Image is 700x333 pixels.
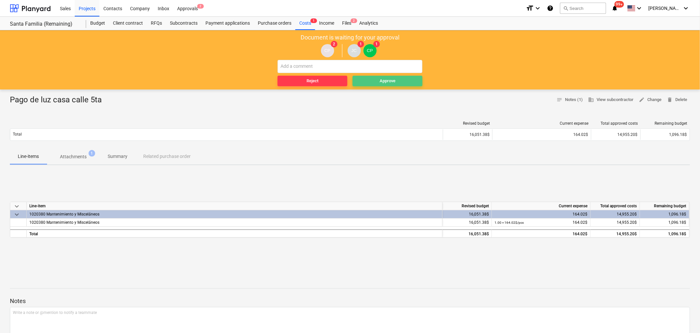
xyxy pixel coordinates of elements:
[669,220,687,225] span: 1,096.18$
[254,17,295,30] a: Purchase orders
[591,129,640,140] div: 14,955.20$
[89,150,95,157] span: 1
[351,18,357,23] span: 2
[321,44,334,57] div: Claudia Perez
[27,229,443,238] div: Total
[338,17,355,30] a: Files2
[10,297,690,305] p: Notes
[380,77,395,85] div: Approve
[27,202,443,210] div: Line-item
[18,153,39,160] p: Line-items
[443,129,492,140] div: 16,051.38$
[363,44,377,57] div: Claudia Perez
[355,17,382,30] a: Analytics
[534,4,542,12] i: keyboard_arrow_down
[557,96,583,104] span: Notes (1)
[373,41,380,47] span: 1
[554,95,586,105] button: Notes (1)
[315,17,338,30] a: Income
[667,97,673,103] span: delete
[588,96,634,104] span: View subcontractor
[640,202,689,210] div: Remaining budget
[278,76,347,86] button: Reject
[682,4,690,12] i: keyboard_arrow_down
[60,153,87,160] p: Attachments
[526,4,534,12] i: format_size
[586,95,636,105] button: View subcontractor
[560,3,606,14] button: Search
[667,96,687,104] span: Delete
[367,48,373,53] span: CP
[591,229,640,238] div: 14,955.20$
[443,202,492,210] div: Revised budget
[557,97,563,103] span: notes
[643,121,687,126] div: Remaining budget
[10,21,78,28] div: Santa Familia (Remaining)
[86,17,109,30] a: Budget
[13,132,22,137] p: Total
[278,60,422,73] input: Add a comment
[443,229,492,238] div: 16,051.38$
[495,121,589,126] div: Current expense
[649,6,682,11] span: [PERSON_NAME]
[591,210,640,218] div: 14,955.20$
[639,97,645,103] span: edit
[495,221,524,224] small: 1.00 × 164.02$ / pcs
[588,97,594,103] span: business
[495,210,588,218] div: 164.02$
[197,4,204,9] span: 2
[615,1,624,8] span: 99+
[667,301,700,333] iframe: Chat Widget
[301,34,399,41] p: Document is waiting for your approval
[669,132,687,137] span: 1,096.18$
[358,41,364,47] span: 1
[591,202,640,210] div: Total approved costs
[594,121,638,126] div: Total approved costs
[617,220,637,225] span: 14,955.20$
[13,211,21,218] span: keyboard_arrow_down
[640,210,689,218] div: 1,096.18$
[635,4,643,12] i: keyboard_arrow_down
[295,17,315,30] div: Costs
[563,6,568,11] span: search
[324,48,331,53] span: CP
[495,230,588,238] div: 164.02$
[446,121,490,126] div: Revised budget
[547,4,553,12] i: Knowledge base
[29,220,99,225] span: 1020380 Mantenimiento y Misceláneos
[351,48,357,53] span: JC
[492,202,591,210] div: Current expense
[664,95,690,105] button: Delete
[109,17,147,30] a: Client contract
[202,17,254,30] a: Payment applications
[13,202,21,210] span: keyboard_arrow_down
[147,17,166,30] a: RFQs
[495,132,588,137] div: 164.02$
[348,44,361,57] div: Javier Cattan
[331,41,337,47] span: 2
[310,18,317,23] span: 1
[639,96,662,104] span: Change
[443,218,492,227] div: 16,051.38$
[10,95,107,105] div: Pago de luz casa calle 5ta
[640,229,689,238] div: 1,096.18$
[338,17,355,30] div: Files
[295,17,315,30] a: Costs1
[495,218,588,227] div: 164.02$
[611,4,618,12] i: notifications
[636,95,664,105] button: Change
[353,76,422,86] button: Approve
[443,210,492,218] div: 16,051.38$
[29,210,440,218] div: 1020380 Mantenimiento y Misceláneos
[166,17,202,30] a: Subcontracts
[307,77,318,85] div: Reject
